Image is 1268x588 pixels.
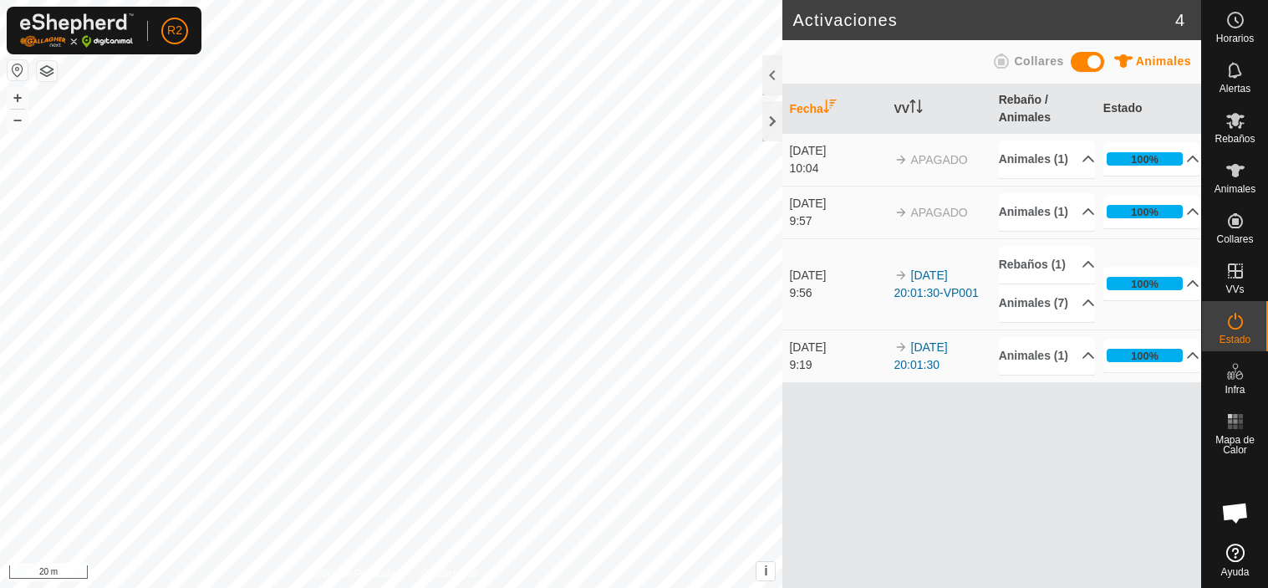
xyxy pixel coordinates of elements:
[909,102,923,115] p-sorticon: Activar para ordenar
[999,284,1096,322] p-accordion-header: Animales (7)
[1210,488,1260,538] div: Chat abierto
[1216,234,1253,244] span: Collares
[37,61,57,81] button: Capas del Mapa
[305,566,401,581] a: Política de Privacidad
[789,339,886,356] div: [DATE]
[992,84,1097,134] th: Rebaño / Animales
[911,153,968,166] span: APAGADO
[1107,277,1184,290] div: 100%
[1107,152,1184,166] div: 100%
[1014,54,1063,68] span: Collares
[894,206,908,219] img: arrow
[8,88,28,108] button: +
[1131,151,1159,167] div: 100%
[1221,567,1250,577] span: Ayuda
[1215,184,1255,194] span: Animales
[894,268,979,299] a: [DATE] 20:01:30-VP001
[20,13,134,48] img: Logo Gallagher
[1107,205,1184,218] div: 100%
[1131,348,1159,364] div: 100%
[999,193,1096,231] p-accordion-header: Animales (1)
[888,84,992,134] th: VV
[1220,84,1250,94] span: Alertas
[1136,54,1191,68] span: Animales
[1220,335,1250,345] span: Estado
[789,160,886,177] div: 10:04
[1107,349,1184,362] div: 100%
[764,564,767,578] span: i
[1216,33,1254,43] span: Horarios
[1215,134,1255,144] span: Rebaños
[823,102,837,115] p-sorticon: Activar para ordenar
[8,60,28,80] button: Restablecer Mapa
[789,212,886,230] div: 9:57
[1103,142,1200,176] p-accordion-header: 100%
[894,340,908,354] img: arrow
[789,356,886,374] div: 9:19
[792,10,1174,30] h2: Activaciones
[1202,537,1268,584] a: Ayuda
[999,337,1096,375] p-accordion-header: Animales (1)
[1206,435,1264,455] span: Mapa de Calor
[1175,8,1184,33] span: 4
[894,153,908,166] img: arrow
[999,246,1096,284] p-accordion-header: Rebaños (1)
[756,562,775,580] button: i
[1131,204,1159,220] div: 100%
[1097,84,1201,134] th: Estado
[894,340,948,371] a: [DATE] 20:01:30
[782,84,887,134] th: Fecha
[421,566,477,581] a: Contáctenos
[1225,385,1245,395] span: Infra
[1103,195,1200,228] p-accordion-header: 100%
[167,22,182,39] span: R2
[1103,267,1200,300] p-accordion-header: 100%
[999,141,1096,178] p-accordion-header: Animales (1)
[789,267,886,284] div: [DATE]
[789,284,886,302] div: 9:56
[789,195,886,212] div: [DATE]
[1131,276,1159,292] div: 100%
[789,142,886,160] div: [DATE]
[1225,284,1244,294] span: VVs
[1103,339,1200,372] p-accordion-header: 100%
[8,110,28,130] button: –
[911,206,968,219] span: APAGADO
[894,268,908,282] img: arrow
